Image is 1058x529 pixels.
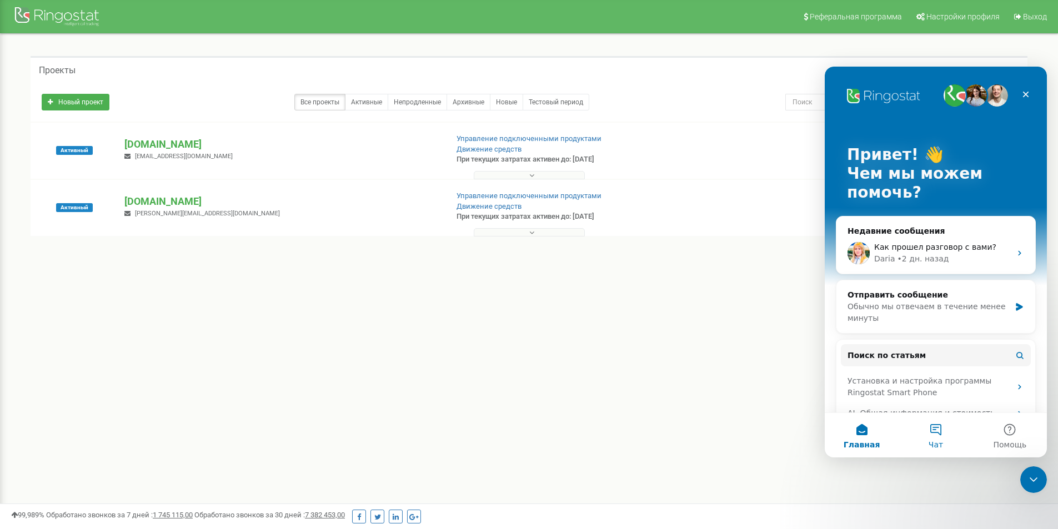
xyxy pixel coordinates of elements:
[345,94,388,110] a: Активные
[39,66,76,75] h5: Проекты
[1020,466,1047,493] iframe: Intercom live chat
[46,511,193,519] span: Обработано звонков за 7 дней :
[42,94,109,110] a: Новый проект
[135,210,280,217] span: [PERSON_NAME][EMAIL_ADDRESS][DOMAIN_NAME]
[457,202,522,210] a: Движение средств
[56,203,93,212] span: Активный
[457,154,688,165] p: При текущих затратах активен до: [DATE]
[810,12,902,21] span: Реферальная программа
[124,137,438,152] p: [DOMAIN_NAME]
[305,511,345,519] u: 7 382 453,00
[124,194,438,209] p: [DOMAIN_NAME]
[785,94,968,110] input: Поиск
[457,134,601,143] a: Управление подключенными продуктами
[490,94,523,110] a: Новые
[294,94,345,110] a: Все проекты
[1023,12,1047,21] span: Выход
[825,67,1047,457] iframe: Intercom live chat
[926,12,1000,21] span: Настройки профиля
[153,511,193,519] u: 1 745 115,00
[457,192,601,200] a: Управление подключенными продуктами
[457,211,688,222] p: При текущих затратах активен до: [DATE]
[447,94,490,110] a: Архивные
[388,94,447,110] a: Непродленные
[11,511,44,519] span: 99,989%
[135,153,233,160] span: [EMAIL_ADDRESS][DOMAIN_NAME]
[194,511,345,519] span: Обработано звонков за 30 дней :
[56,146,93,155] span: Активный
[523,94,589,110] a: Тестовый период
[457,145,522,153] a: Движение средств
